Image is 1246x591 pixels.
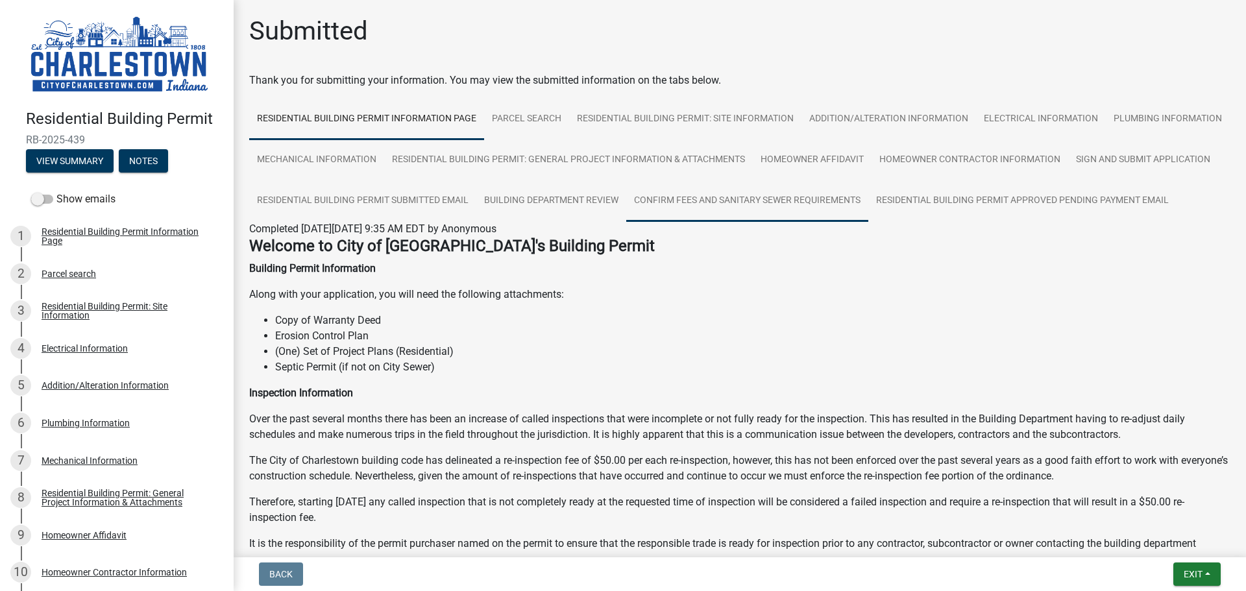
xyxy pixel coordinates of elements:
img: City of Charlestown, Indiana [26,14,213,96]
li: Erosion Control Plan [275,328,1230,344]
div: 9 [10,525,31,546]
div: Homeowner Affidavit [42,531,127,540]
a: Sign and Submit Application [1068,139,1218,181]
div: 8 [10,487,31,508]
div: 1 [10,226,31,247]
a: Mechanical Information [249,139,384,181]
p: Over the past several months there has been an increase of called inspections that were incomplet... [249,411,1230,442]
label: Show emails [31,191,116,207]
a: Residential Building Permit Approved Pending Payment Email [868,180,1177,222]
span: RB-2025-439 [26,134,208,146]
a: Parcel search [484,99,569,140]
strong: Building Permit Information [249,262,376,274]
a: Addition/Alteration Information [801,99,976,140]
div: Thank you for submitting your information. You may view the submitted information on the tabs below. [249,73,1230,88]
a: Homeowner Contractor Information [872,139,1068,181]
li: Septic Permit (if not on City Sewer) [275,359,1230,375]
div: Residential Building Permit: General Project Information & Attachments [42,488,213,507]
span: Exit [1184,569,1203,579]
h4: Residential Building Permit [26,110,223,128]
div: Parcel search [42,269,96,278]
div: 4 [10,338,31,359]
button: View Summary [26,149,114,173]
div: Plumbing Information [42,418,130,428]
div: 10 [10,562,31,583]
li: Copy of Warranty Deed [275,313,1230,328]
h1: Submitted [249,16,368,47]
a: Residential Building Permit Submitted Email [249,180,476,222]
div: 7 [10,450,31,471]
a: Confirm Fees and Sanitary Sewer Requirements [626,180,868,222]
wm-modal-confirm: Summary [26,156,114,167]
div: Residential Building Permit: Site Information [42,302,213,320]
a: Building Department Review [476,180,626,222]
a: Electrical Information [976,99,1106,140]
span: Completed [DATE][DATE] 9:35 AM EDT by Anonymous [249,223,496,235]
div: Residential Building Permit Information Page [42,227,213,245]
button: Exit [1173,562,1221,586]
div: Homeowner Contractor Information [42,568,187,577]
button: Back [259,562,303,586]
strong: Welcome to City of [GEOGRAPHIC_DATA]'s Building Permit [249,237,655,255]
div: 2 [10,263,31,284]
p: It is the responsibility of the permit purchaser named on the permit to ensure that the responsib... [249,536,1230,567]
div: 5 [10,375,31,396]
div: 3 [10,300,31,321]
a: Residential Building Permit Information Page [249,99,484,140]
div: Addition/Alteration Information [42,381,169,390]
a: Plumbing Information [1106,99,1230,140]
button: Notes [119,149,168,173]
p: Therefore, starting [DATE] any called inspection that is not completely ready at the requested ti... [249,494,1230,525]
div: Mechanical Information [42,456,138,465]
p: The City of Charlestown building code has delineated a re-inspection fee of $50.00 per each re-in... [249,453,1230,484]
span: Back [269,569,293,579]
p: Along with your application, you will need the following attachments: [249,287,1230,302]
a: Homeowner Affidavit [753,139,872,181]
wm-modal-confirm: Notes [119,156,168,167]
a: Residential Building Permit: General Project Information & Attachments [384,139,753,181]
li: (One) Set of Project Plans (Residential) [275,344,1230,359]
div: Electrical Information [42,344,128,353]
strong: Inspection Information [249,387,353,399]
a: Residential Building Permit: Site Information [569,99,801,140]
div: 6 [10,413,31,433]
